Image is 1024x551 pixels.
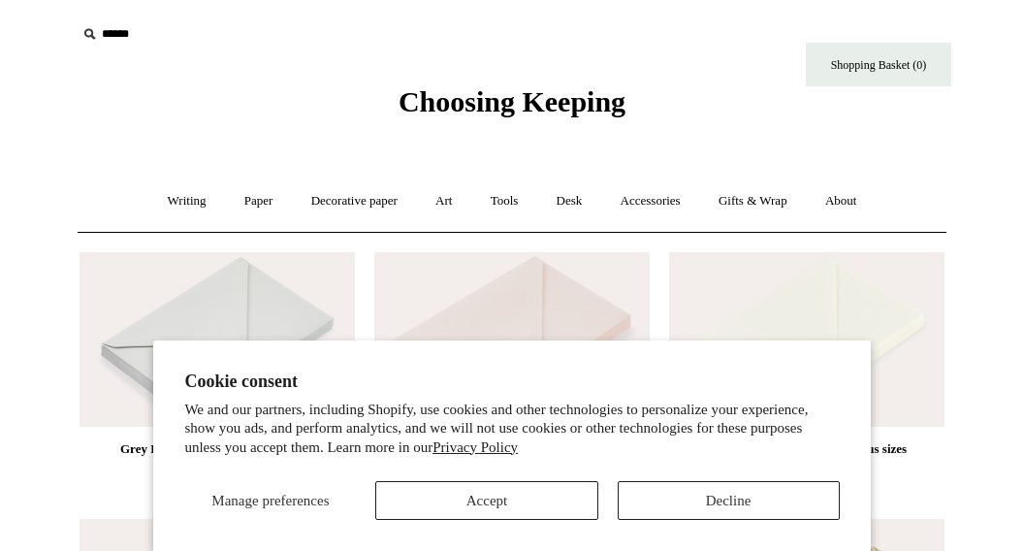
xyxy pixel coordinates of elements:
[618,481,840,520] button: Decline
[84,438,350,461] div: Grey Rivoli Envelopes, various sizes
[399,101,625,114] a: Choosing Keeping
[80,438,355,517] a: Grey Rivoli Envelopes, various sizes from£6.50
[399,85,625,117] span: Choosing Keeping
[806,43,951,86] a: Shopping Basket (0)
[294,176,415,227] a: Decorative paper
[669,252,944,427] a: White Rivoli Envelopes, various sizes White Rivoli Envelopes, various sizes
[150,176,224,227] a: Writing
[80,252,355,427] a: Grey Rivoli Envelopes, various sizes Grey Rivoli Envelopes, various sizes
[80,252,355,427] img: Grey Rivoli Envelopes, various sizes
[375,481,597,520] button: Accept
[808,176,875,227] a: About
[211,493,329,508] span: Manage preferences
[227,176,291,227] a: Paper
[418,176,469,227] a: Art
[473,176,536,227] a: Tools
[539,176,600,227] a: Desk
[184,481,356,520] button: Manage preferences
[184,401,839,458] p: We and our partners, including Shopify, use cookies and other technologies to personalize your ex...
[701,176,805,227] a: Gifts & Wrap
[432,439,518,455] a: Privacy Policy
[374,252,650,427] a: Pink Rivoli Envelopes, various sizes Pink Rivoli Envelopes, various sizes
[603,176,698,227] a: Accessories
[669,252,944,427] img: White Rivoli Envelopes, various sizes
[184,372,839,392] h2: Cookie consent
[374,252,650,427] img: Pink Rivoli Envelopes, various sizes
